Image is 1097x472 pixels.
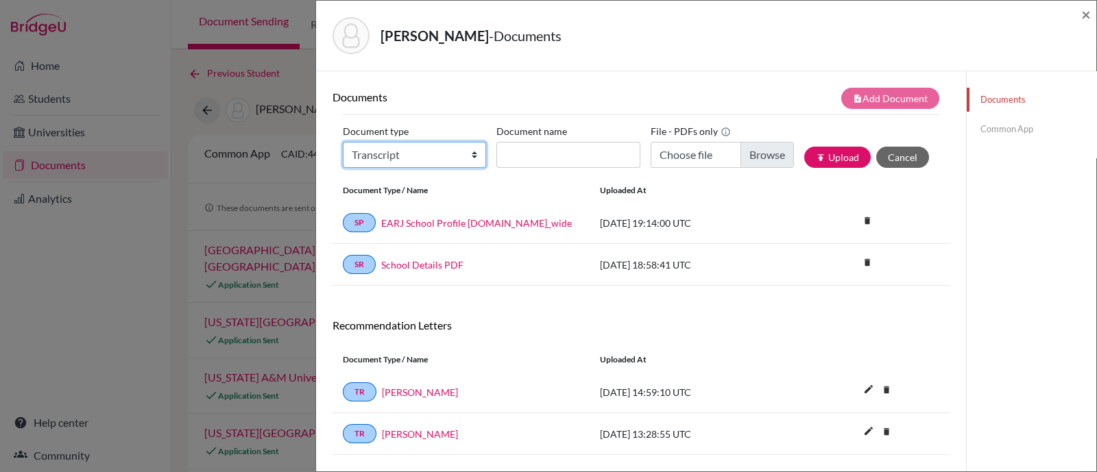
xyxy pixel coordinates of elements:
[816,153,825,162] i: publish
[600,428,691,440] span: [DATE] 13:28:55 UTC
[967,88,1096,112] a: Documents
[876,423,897,442] a: delete
[381,258,463,272] a: School Details PDF
[343,424,376,443] a: TR
[382,427,458,441] a: [PERSON_NAME]
[876,380,897,400] i: delete
[381,27,489,44] strong: [PERSON_NAME]
[590,353,795,366] div: Uploaded at
[489,27,562,44] span: - Documents
[333,319,950,332] h6: Recommendation Letters
[651,121,731,142] label: File - PDFs only
[590,216,795,230] div: [DATE] 19:14:00 UTC
[496,121,567,142] label: Document name
[343,121,409,142] label: Document type
[857,380,880,401] button: edit
[858,378,880,400] i: edit
[343,213,376,232] a: SP
[381,216,572,230] a: EARJ School Profile [DOMAIN_NAME]_wide
[333,184,590,197] div: Document Type / Name
[967,117,1096,141] a: Common App
[804,147,871,168] button: publishUpload
[1081,4,1091,24] span: ×
[857,252,878,273] i: delete
[600,386,691,398] span: [DATE] 14:59:10 UTC
[1081,6,1091,23] button: Close
[590,184,795,197] div: Uploaded at
[841,88,939,109] button: note_addAdd Document
[590,258,795,272] div: [DATE] 18:58:41 UTC
[857,254,878,273] a: delete
[857,212,878,231] a: delete
[853,94,863,103] i: note_add
[876,147,929,168] button: Cancel
[858,420,880,442] i: edit
[382,385,458,399] a: [PERSON_NAME]
[876,382,897,400] a: delete
[343,382,376,401] a: TR
[343,255,376,274] a: SR
[333,90,641,103] h6: Documents
[857,210,878,231] i: delete
[333,353,590,366] div: Document Type / Name
[876,421,897,442] i: delete
[857,422,880,443] button: edit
